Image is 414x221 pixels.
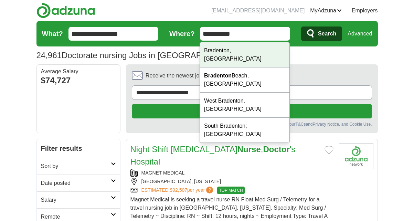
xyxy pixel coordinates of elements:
div: Average Salary [41,69,116,74]
a: T&Cs [295,122,306,127]
label: What? [42,29,63,39]
a: Sort by [37,158,120,175]
div: West Bradenton, [GEOGRAPHIC_DATA] [200,93,289,118]
div: By creating an alert, you agree to our and , and Cookie Use. [132,121,372,127]
li: [EMAIL_ADDRESS][DOMAIN_NAME] [211,7,305,15]
span: Search [318,27,336,41]
strong: Doctor [263,145,289,154]
a: Privacy Notice [312,122,339,127]
div: Beach, [GEOGRAPHIC_DATA] [200,67,289,93]
div: South Bradenton; [GEOGRAPHIC_DATA] [200,118,289,143]
h2: Sort by [41,162,111,170]
a: Night Shift [MEDICAL_DATA]Nurse,Doctor's Hospital [130,145,296,166]
h2: Filter results [37,139,120,158]
span: Receive the newest jobs for this search : [146,72,263,80]
button: Search [301,27,342,41]
button: Add to favorite jobs [325,146,333,154]
a: ESTIMATED:$92,507per year? [141,187,215,194]
a: Advanced [348,27,372,41]
strong: Nurse [237,145,261,154]
div: [GEOGRAPHIC_DATA], [US_STATE] [130,178,333,185]
img: Magnet Medical logo [339,143,373,169]
a: Salary [37,191,120,208]
span: TOP MATCH [217,187,244,194]
strong: Bradenton [204,73,232,78]
a: Date posted [37,175,120,191]
a: Employers [352,7,378,15]
h2: Date posted [41,179,111,187]
button: Create alert [132,104,372,118]
h2: Salary [41,196,111,204]
label: Where? [169,29,194,39]
span: 24,961 [36,49,62,62]
div: Bradenton, [GEOGRAPHIC_DATA] [200,42,289,67]
h2: Remote [41,213,111,221]
a: MAGNET MEDICAL [141,170,185,176]
img: Adzuna logo [36,3,95,18]
a: MyAdzuna [310,7,342,15]
span: $92,507 [170,187,187,193]
div: $74,727 [41,74,116,87]
span: ? [206,187,213,193]
h1: Doctorate nursing Jobs in [GEOGRAPHIC_DATA] [36,51,244,60]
